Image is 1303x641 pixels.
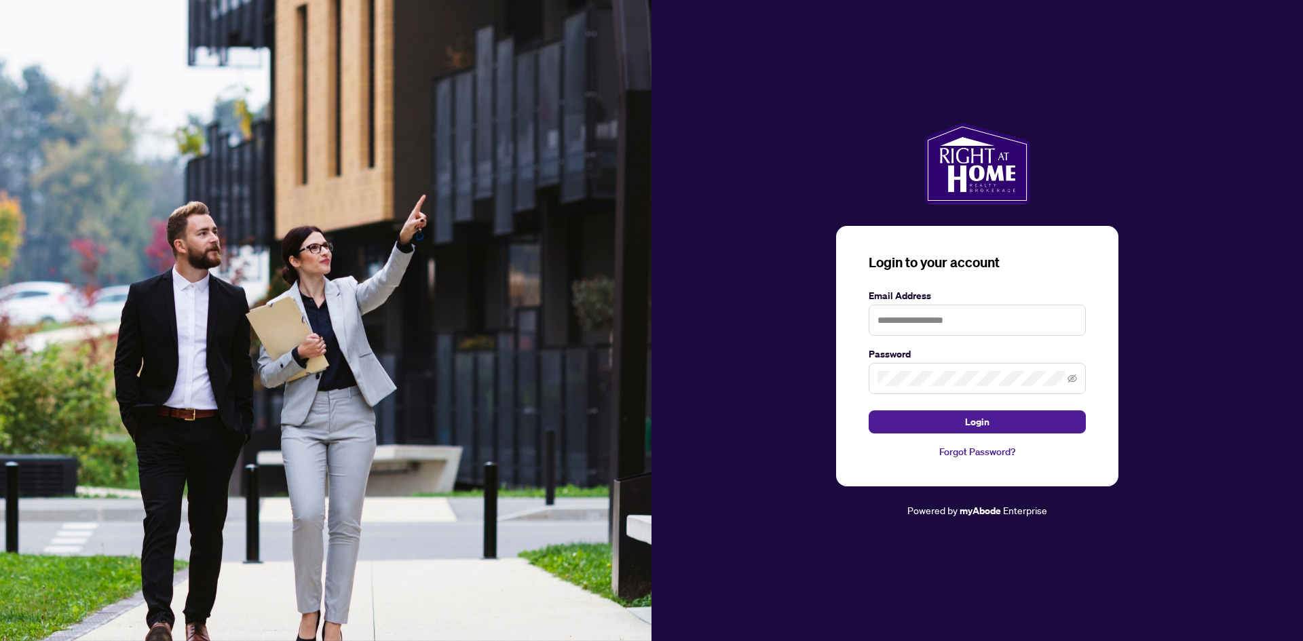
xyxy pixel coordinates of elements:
span: Login [965,411,989,433]
span: eye-invisible [1068,374,1077,383]
a: Forgot Password? [869,444,1086,459]
label: Password [869,347,1086,362]
span: Enterprise [1003,504,1047,516]
button: Login [869,410,1086,433]
span: Powered by [907,504,958,516]
a: myAbode [960,503,1001,518]
h3: Login to your account [869,253,1086,272]
label: Email Address [869,288,1086,303]
img: ma-logo [924,123,1030,204]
